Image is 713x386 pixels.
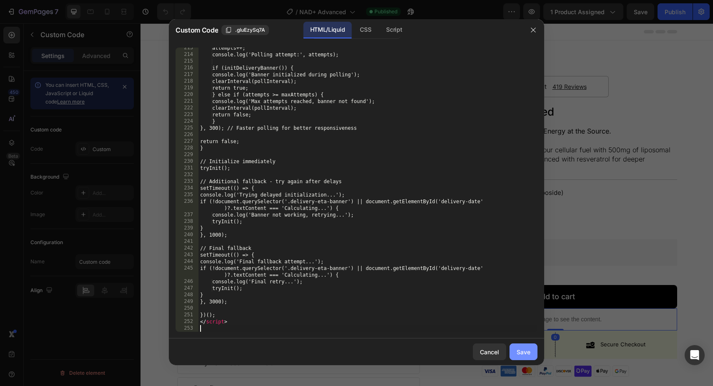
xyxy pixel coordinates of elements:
img: gempages_548174873789203600-21f18db3-f76e-4d36-bde9-72e6353ed3fc.png [445,318,454,325]
p: Cellular repair & ATP production [305,179,424,190]
div: 253 [176,325,198,332]
div: 233 [176,178,198,185]
div: 231 [176,165,198,172]
img: gempages_548174873789203600-83b0f310-2971-409a-ba79-3b145a991b74.svg [293,164,302,174]
div: 245 [176,265,198,278]
img: gempages_548174873789203600-7ab2df25-2cba-468c-b60e-f79c97591084.svg [341,342,489,353]
p: Description [53,308,89,320]
div: 244 [176,258,198,265]
button: Add to cart [293,262,537,285]
div: 246 [176,278,198,285]
div: 236 [176,198,198,212]
div: 229 [176,151,198,158]
div: 217 [176,71,198,78]
div: Kaching Bundles [320,224,365,233]
p: Rated 4.9 Excellent [349,58,406,69]
button: Save [510,343,537,360]
div: 220 [176,91,198,98]
u: 419 Reviews [412,60,446,67]
div: 237 [176,212,198,218]
p: Why You Need NAD+ CORE [53,333,142,346]
div: Cancel [480,348,499,356]
div: 243 [176,252,198,258]
div: 216 [176,65,198,71]
div: 240 [176,232,198,238]
button: Kaching Bundles [296,219,372,239]
div: Open Intercom Messenger [685,345,705,365]
img: KachingBundles.png [303,224,313,234]
div: 234 [176,185,198,192]
div: 238 [176,218,198,225]
div: Custom Code [304,273,339,281]
div: 252 [176,318,198,325]
div: 248 [176,292,198,298]
button: Carousel Back Arrow [43,169,53,179]
img: gempages_548174873789203600-83b0f310-2971-409a-ba79-3b145a991b74.svg [293,180,302,189]
div: 247 [176,285,198,292]
div: 0 [411,310,419,317]
div: 218 [176,78,198,85]
div: 251 [176,312,198,318]
div: 228 [176,145,198,151]
div: 239 [176,225,198,232]
div: 215 [176,58,198,65]
b: Tired of Feeling Off? Reclaim Your Energy at the Source. [293,103,471,112]
div: CSS [353,22,378,38]
div: 219 [176,85,198,91]
p: Benefits [53,359,78,371]
div: 242 [176,245,198,252]
p: Cognition, sleep & healthy aging [305,194,424,206]
p: Publish the page to see the content. [293,292,537,300]
div: 225 [176,125,198,131]
div: Script [379,22,409,38]
div: 226 [176,131,198,138]
div: 241 [176,238,198,245]
button: Carousel Next Arrow [263,169,273,179]
div: 232 [176,172,198,178]
button: .gluEzySq7A [221,25,269,35]
div: 224 [176,118,198,125]
div: 214 [176,51,198,58]
div: 223 [176,111,198,118]
div: 221 [176,98,198,105]
div: HTML/Liquid [304,22,351,38]
div: 213 [176,45,198,51]
button: Cancel [473,343,506,360]
div: 230 [176,158,198,165]
p: Nauvie NAD+ Advanced restores your cellular fuel with 500mg of liposomal [MEDICAL_DATA] Riboside ... [293,122,530,149]
img: gempages_548174873789203600-83b0f310-2971-409a-ba79-3b145a991b74.svg [293,195,302,204]
div: Add to cart [395,267,434,280]
p: Secure Checkout [460,316,505,326]
div: 250 [176,305,198,312]
p: Fast Delivery [344,316,377,326]
div: Save [517,348,530,356]
h2: Nuvie NAD+ Advanced [293,81,537,96]
img: gempages_548174873789203600-8ecbf288-7895-4844-9a18-f112e285b02b.png [330,319,339,324]
div: 249 [176,298,198,305]
div: 235 [176,192,198,198]
div: 227 [176,138,198,145]
span: Custom Code [176,25,218,35]
div: 222 [176,105,198,111]
span: .gluEzySq7A [235,26,265,34]
p: 1000mg NR ([MEDICAL_DATA] Riboside) [305,164,424,175]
